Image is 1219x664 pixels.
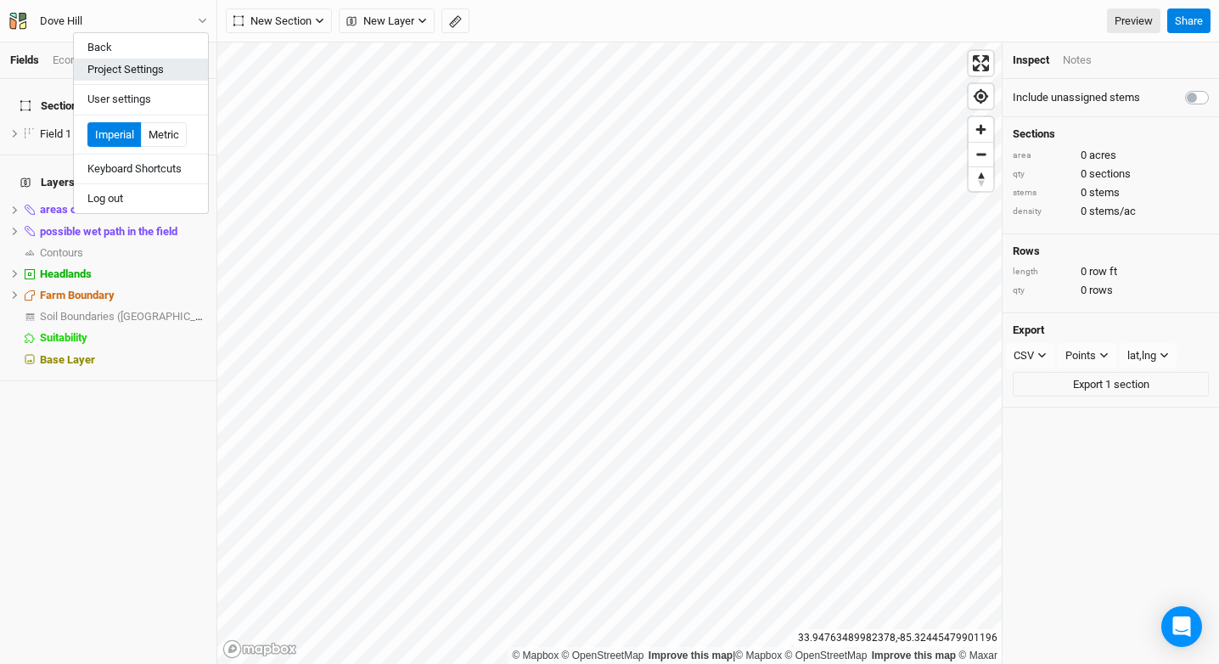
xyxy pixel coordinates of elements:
button: Zoom in [969,117,993,142]
button: Back [74,37,208,59]
div: areas of interest [40,203,206,217]
button: lat,lng [1120,343,1177,369]
span: row ft [1089,264,1117,279]
div: Inspect [1013,53,1049,68]
span: New Section [233,13,312,30]
div: 0 [1013,283,1209,298]
a: Mapbox logo [222,639,297,659]
span: New Layer [346,13,414,30]
h4: Sections [1013,127,1209,141]
button: CSV [1006,343,1054,369]
button: Reset bearing to north [969,166,993,191]
button: Find my location [969,84,993,109]
div: stems [1013,187,1072,200]
div: Soil Boundaries (US) [40,310,206,324]
button: Points [1058,343,1116,369]
div: Contours [40,246,206,260]
a: Mapbox [512,650,559,661]
button: New Layer [339,8,435,34]
button: Enter fullscreen [969,51,993,76]
a: Fields [10,53,39,66]
span: Sections [20,99,83,113]
div: Economics [53,53,106,68]
span: Soil Boundaries ([GEOGRAPHIC_DATA]) [40,310,228,323]
button: Project Settings [74,59,208,81]
span: sections [1089,166,1131,182]
button: Share [1167,8,1211,34]
div: lat,lng [1127,347,1156,364]
div: 0 [1013,185,1209,200]
span: stems [1089,185,1120,200]
div: Field 1 [40,127,206,141]
div: CSV [1014,347,1034,364]
div: 0 [1013,166,1209,182]
div: 0 [1013,264,1209,279]
span: Base Layer [40,353,95,366]
button: Metric [141,122,187,148]
button: Dove Hill [8,12,208,31]
div: 0 [1013,204,1209,219]
div: Base Layer [40,353,206,367]
div: Dove Hill [40,13,82,30]
div: length [1013,266,1072,279]
div: 33.94763489982378 , -85.32445479901196 [794,629,1002,647]
div: possible wet path in the field [40,225,206,239]
div: area [1013,149,1072,162]
span: Field 1 [40,127,71,140]
div: Headlands [40,267,206,281]
a: OpenStreetMap [785,650,868,661]
canvas: Map [217,42,1002,664]
div: 0 [1013,148,1209,163]
div: qty [1013,284,1072,297]
button: User settings [74,88,208,110]
div: Open Intercom Messenger [1161,606,1202,647]
span: Zoom out [969,143,993,166]
span: Contours [40,246,83,259]
label: Include unassigned stems [1013,90,1140,105]
h4: Rows [1013,245,1209,258]
div: density [1013,205,1072,218]
span: Farm Boundary [40,289,115,301]
a: OpenStreetMap [562,650,644,661]
div: | [512,647,997,664]
div: qty [1013,168,1072,181]
h4: Layers [10,166,206,200]
span: possible wet path in the field [40,225,177,238]
button: Imperial [87,122,142,148]
button: Zoom out [969,142,993,166]
span: rows [1089,283,1113,298]
span: stems/ac [1089,204,1136,219]
span: acres [1089,148,1116,163]
span: Reset bearing to north [969,167,993,191]
h4: Export [1013,324,1209,337]
button: Log out [74,188,208,210]
a: Improve this map [649,650,733,661]
a: Improve this map [872,650,956,661]
a: Mapbox [735,650,782,661]
button: New Section [226,8,332,34]
div: Farm Boundary [40,289,206,302]
button: Keyboard Shortcuts [74,158,208,180]
a: Preview [1107,8,1160,34]
div: Notes [1063,53,1092,68]
button: Shortcut: M [441,8,469,34]
span: Suitability [40,331,87,344]
button: Export 1 section [1013,372,1209,397]
div: Points [1065,347,1096,364]
div: Suitability [40,331,206,345]
a: Maxar [958,650,997,661]
span: Headlands [40,267,92,280]
span: areas of interest [40,203,121,216]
